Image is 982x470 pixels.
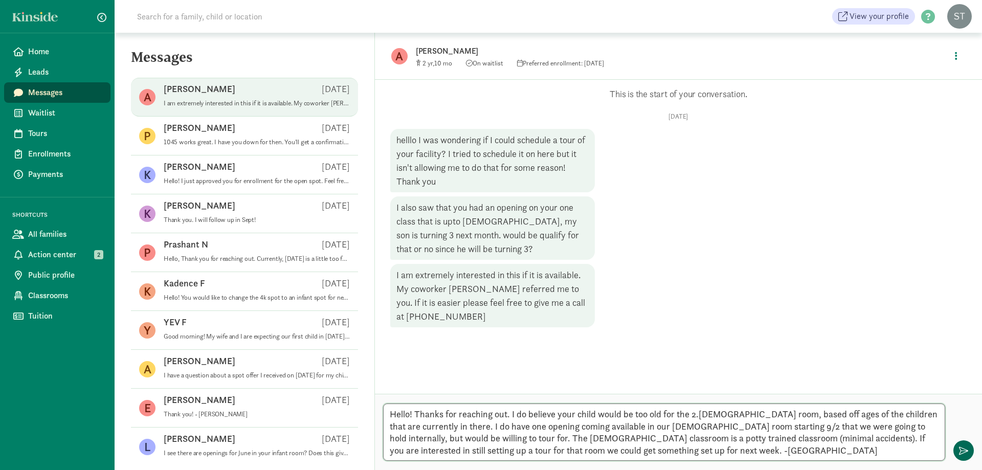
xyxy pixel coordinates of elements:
span: View your profile [850,10,909,23]
a: Payments [4,164,110,185]
a: View your profile [832,8,915,25]
p: [DATE] [322,122,350,134]
p: YEV F [164,316,187,328]
div: I am extremely interested in this if it is available. My coworker [PERSON_NAME] referred me to yo... [390,264,595,327]
span: Public profile [28,269,102,281]
p: [PERSON_NAME] [164,83,235,95]
a: Home [4,41,110,62]
p: Hello! You would like to change the 4k spot to an infant spot for next June? If so, could you ple... [164,294,350,302]
figure: K [139,283,155,300]
span: 10 [434,59,452,68]
p: Good morning! My wife and I are expecting our first child in [DATE] and we'd love to take a tour ... [164,332,350,341]
p: [DATE] [322,199,350,212]
span: 2 [422,59,434,68]
p: [DATE] [322,394,350,406]
div: I also saw that you had an opening on your one class that is upto [DEMOGRAPHIC_DATA], my son is t... [390,196,595,260]
figure: E [139,400,155,416]
figure: Y [139,322,155,339]
span: Leads [28,66,102,78]
p: [DATE] [322,277,350,289]
p: [DATE] [322,161,350,173]
p: [DATE] [390,113,967,121]
figure: P [139,128,155,144]
p: Thank you. I will follow up in Sept! [164,216,350,224]
span: On waitlist [466,59,503,68]
span: 2 [94,250,103,259]
p: I am extremely interested in this if it is available. My coworker [PERSON_NAME] referred me to yo... [164,99,350,107]
div: helllo I was wondering if I could schedule a tour of your facility? I tried to schedule it on her... [390,129,595,192]
span: Classrooms [28,289,102,302]
p: [PERSON_NAME] [164,199,235,212]
span: Home [28,46,102,58]
span: Enrollments [28,148,102,160]
p: [PERSON_NAME] [164,394,235,406]
figure: A [139,361,155,377]
span: All families [28,228,102,240]
a: Messages [4,82,110,103]
figure: K [139,167,155,183]
a: Waitlist [4,103,110,123]
figure: L [139,439,155,455]
p: Hello! I just approved you for enrollment for the open spot. Feel free to reach out when you are ... [164,177,350,185]
p: [DATE] [322,316,350,328]
a: Tours [4,123,110,144]
p: [PERSON_NAME] [416,44,738,58]
input: Search for a family, child or location [131,6,418,27]
figure: K [139,206,155,222]
p: [PERSON_NAME] [164,122,235,134]
a: Public profile [4,265,110,285]
figure: P [139,244,155,261]
p: [DATE] [322,355,350,367]
p: Hello, Thank you for reaching out. Currently, [DATE] is a little too far to know what our enrollm... [164,255,350,263]
span: Tours [28,127,102,140]
figure: A [139,89,155,105]
a: Enrollments [4,144,110,164]
a: Classrooms [4,285,110,306]
span: Action center [28,249,102,261]
p: I see there are openings for June in your infant room? Does this give us a better chance of havin... [164,449,350,457]
p: [DATE] [322,433,350,445]
a: Leads [4,62,110,82]
p: Prashant N [164,238,208,251]
figure: A [391,48,408,64]
p: Kadence F [164,277,205,289]
span: Payments [28,168,102,181]
p: I have a question about a spot offer I received on [DATE] for my child [PERSON_NAME]. My question... [164,371,350,379]
p: Thank you! - [PERSON_NAME] [164,410,350,418]
span: Tuition [28,310,102,322]
span: Messages [28,86,102,99]
span: Preferred enrollment: [DATE] [517,59,604,68]
span: Waitlist [28,107,102,119]
p: [DATE] [322,238,350,251]
p: [DATE] [322,83,350,95]
p: [PERSON_NAME] [164,433,235,445]
p: [PERSON_NAME] [164,161,235,173]
p: [PERSON_NAME] [164,355,235,367]
p: This is the start of your conversation. [390,88,967,100]
a: All families [4,224,110,244]
p: 1045 works great. I have you down for then. You'll get a confirmation email from kinside, as well... [164,138,350,146]
a: Tuition [4,306,110,326]
h5: Messages [115,49,374,74]
a: Action center 2 [4,244,110,265]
